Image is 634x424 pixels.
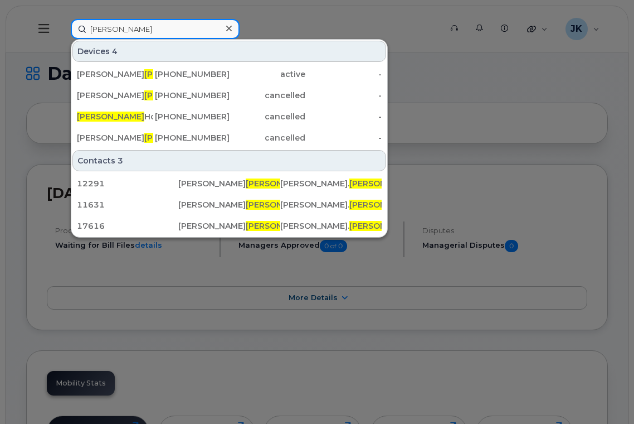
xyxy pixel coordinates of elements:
[305,111,382,122] div: -
[153,111,230,122] div: [PHONE_NUMBER]
[72,85,386,105] a: [PERSON_NAME][PERSON_NAME][PHONE_NUMBER]cancelled-
[246,179,313,189] span: [PERSON_NAME]
[230,132,306,143] div: cancelled
[178,178,280,189] div: [PERSON_NAME]
[72,107,386,127] a: [PERSON_NAME]House Field Trip[PHONE_NUMBER]cancelled-
[305,69,382,80] div: -
[178,220,280,232] div: [PERSON_NAME]
[77,112,144,122] span: [PERSON_NAME]
[144,90,212,100] span: [PERSON_NAME]
[72,216,386,236] a: 17616[PERSON_NAME][PERSON_NAME][PERSON_NAME].[PERSON_NAME]@[DOMAIN_NAME]
[305,90,382,101] div: -
[178,199,280,210] div: [PERSON_NAME]
[305,132,382,143] div: -
[118,155,123,166] span: 3
[144,133,212,143] span: [PERSON_NAME]
[77,220,178,232] div: 17616
[72,195,386,215] a: 11631[PERSON_NAME][PERSON_NAME][PERSON_NAME].[PERSON_NAME]@[DOMAIN_NAME]
[72,41,386,62] div: Devices
[77,178,178,189] div: 12291
[77,69,153,80] div: [PERSON_NAME]
[72,128,386,148] a: [PERSON_NAME][PERSON_NAME][PHONE_NUMBER]cancelled-
[77,132,153,143] div: [PERSON_NAME]
[77,199,178,210] div: 11631
[230,111,306,122] div: cancelled
[153,69,230,80] div: [PHONE_NUMBER]
[349,221,417,231] span: [PERSON_NAME]
[112,46,118,57] span: 4
[72,64,386,84] a: [PERSON_NAME][PERSON_NAME][PHONE_NUMBER]active-
[280,199,382,210] div: [PERSON_NAME]. @[DOMAIN_NAME]
[280,178,382,189] div: [PERSON_NAME]. @[DOMAIN_NAME]
[72,150,386,171] div: Contacts
[77,90,153,101] div: [PERSON_NAME]
[153,132,230,143] div: [PHONE_NUMBER]
[72,174,386,194] a: 12291[PERSON_NAME][PERSON_NAME][PERSON_NAME].[PERSON_NAME]@[DOMAIN_NAME]
[153,90,230,101] div: [PHONE_NUMBER]
[230,69,306,80] div: active
[246,221,313,231] span: [PERSON_NAME]
[246,200,313,210] span: [PERSON_NAME]
[144,69,212,79] span: [PERSON_NAME]
[349,179,417,189] span: [PERSON_NAME]
[349,200,417,210] span: [PERSON_NAME]
[280,220,382,232] div: [PERSON_NAME]. @[DOMAIN_NAME]
[230,90,306,101] div: cancelled
[77,111,153,122] div: House Field Trip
